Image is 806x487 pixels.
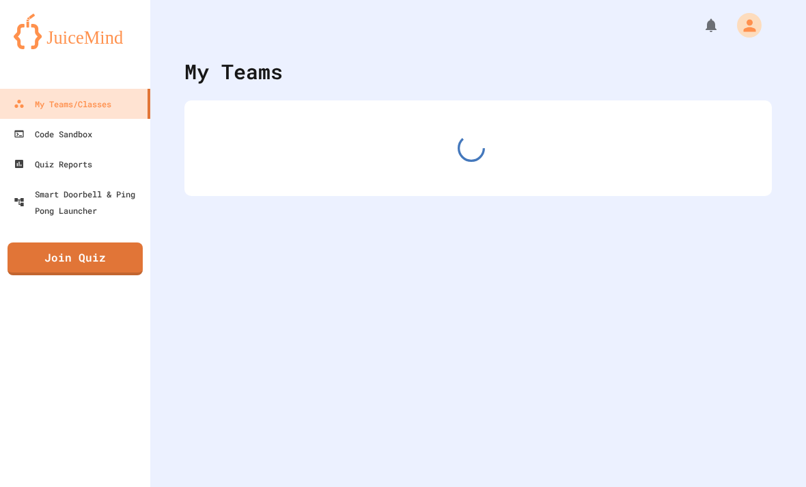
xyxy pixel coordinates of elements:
div: Smart Doorbell & Ping Pong Launcher [14,186,145,219]
div: Code Sandbox [14,126,92,142]
div: My Account [723,10,765,41]
div: My Notifications [678,14,723,37]
div: Quiz Reports [14,156,92,172]
div: My Teams/Classes [14,96,111,112]
div: My Teams [184,56,283,87]
a: Join Quiz [8,242,143,275]
img: logo-orange.svg [14,14,137,49]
